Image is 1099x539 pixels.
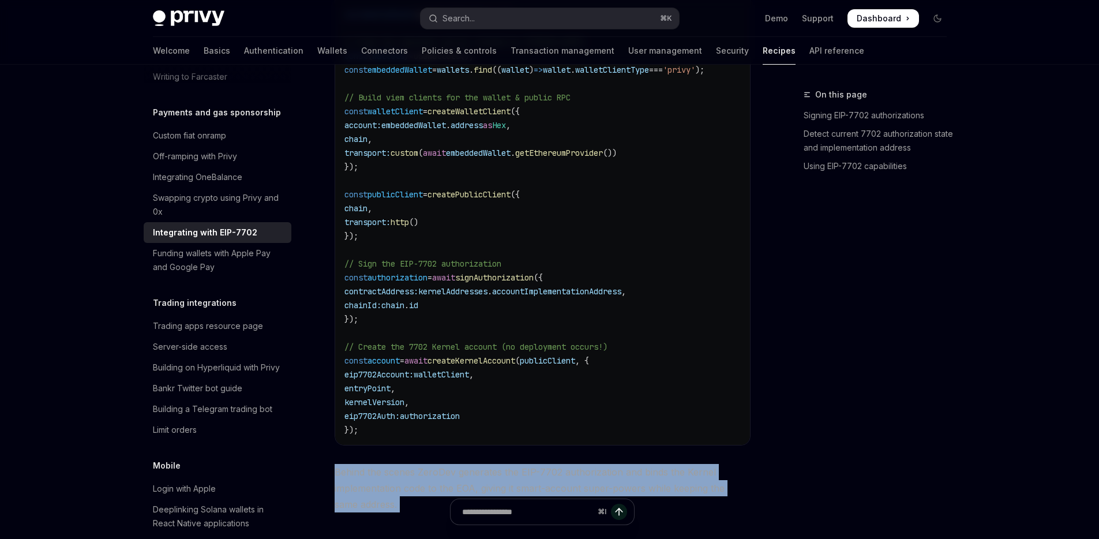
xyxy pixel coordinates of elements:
[153,340,227,354] div: Server-side access
[153,296,237,310] h5: Trading integrations
[804,125,956,157] a: Detect current 7702 authorization state and implementation address
[511,189,520,200] span: ({
[802,13,834,24] a: Support
[414,369,469,380] span: walletClient
[847,9,919,28] a: Dashboard
[144,188,291,222] a: Swapping crypto using Privy and 0x
[344,314,358,324] span: });
[367,106,423,117] span: walletClient
[344,300,381,310] span: chainId:
[534,65,543,75] span: =>
[391,217,409,227] span: http
[506,120,511,130] span: ,
[344,411,400,421] span: eip7702Auth:
[153,503,284,530] div: Deeplinking Solana wallets in React Native applications
[144,336,291,357] a: Server-side access
[663,65,695,75] span: 'privy'
[432,65,437,75] span: =
[427,106,511,117] span: createWalletClient
[367,65,432,75] span: embeddedWallet
[367,189,423,200] span: publicClient
[153,170,242,184] div: Integrating OneBalance
[437,65,469,75] span: wallets
[520,355,575,366] span: publicClient
[695,65,704,75] span: );
[511,106,520,117] span: ({
[492,286,621,297] span: accountImplementationAddress
[153,226,257,239] div: Integrating with EIP-7702
[409,217,418,227] span: ()
[344,217,391,227] span: transport:
[409,300,418,310] span: id
[344,65,367,75] span: const
[367,203,372,214] span: ,
[367,355,400,366] span: account
[534,272,543,283] span: ({
[144,125,291,146] a: Custom fiat onramp
[427,189,511,200] span: createPublicClient
[529,65,534,75] span: )
[649,65,663,75] span: ===
[404,397,409,407] span: ,
[144,378,291,399] a: Bankr Twitter bot guide
[144,146,291,167] a: Off-ramping with Privy
[474,65,492,75] span: find
[575,355,589,366] span: , {
[423,189,427,200] span: =
[367,134,372,144] span: ,
[144,243,291,278] a: Funding wallets with Apple Pay and Google Pay
[344,272,367,283] span: const
[361,37,408,65] a: Connectors
[446,120,451,130] span: .
[427,355,515,366] span: createKernelAccount
[446,148,511,158] span: embeddedWallet
[153,149,237,163] div: Off-ramping with Privy
[344,162,358,172] span: });
[571,65,575,75] span: .
[462,499,593,525] input: Ask a question...
[400,411,460,421] span: authorization
[511,148,515,158] span: .
[144,499,291,534] a: Deeplinking Solana wallets in React Native applications
[344,231,358,241] span: });
[928,9,947,28] button: Toggle dark mode
[344,106,367,117] span: const
[144,357,291,378] a: Building on Hyperliquid with Privy
[344,383,391,394] span: entryPoint
[144,420,291,440] a: Limit orders
[344,355,367,366] span: const
[487,286,492,297] span: .
[857,13,901,24] span: Dashboard
[455,272,534,283] span: signAuthorization
[422,37,497,65] a: Policies & controls
[804,106,956,125] a: Signing EIP-7702 authorizations
[423,148,446,158] span: await
[381,120,446,130] span: embeddedWallet
[153,246,284,274] div: Funding wallets with Apple Pay and Google Pay
[153,10,224,27] img: dark logo
[809,37,864,65] a: API reference
[204,37,230,65] a: Basics
[404,300,409,310] span: .
[153,423,197,437] div: Limit orders
[153,482,216,496] div: Login with Apple
[344,148,391,158] span: transport:
[501,65,529,75] span: wallet
[515,355,520,366] span: (
[391,383,395,394] span: ,
[144,167,291,188] a: Integrating OneBalance
[418,286,487,297] span: kernelAddresses
[153,106,281,119] h5: Payments and gas sponsorship
[344,120,381,130] span: account:
[344,286,418,297] span: contractAddress:
[492,120,506,130] span: Hex
[391,148,418,158] span: custom
[144,478,291,499] a: Login with Apple
[815,88,867,102] span: On this page
[153,129,226,143] div: Custom fiat onramp
[763,37,796,65] a: Recipes
[144,399,291,420] a: Building a Telegram trading bot
[344,203,367,214] span: chain
[543,65,571,75] span: wallet
[144,316,291,336] a: Trading apps resource page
